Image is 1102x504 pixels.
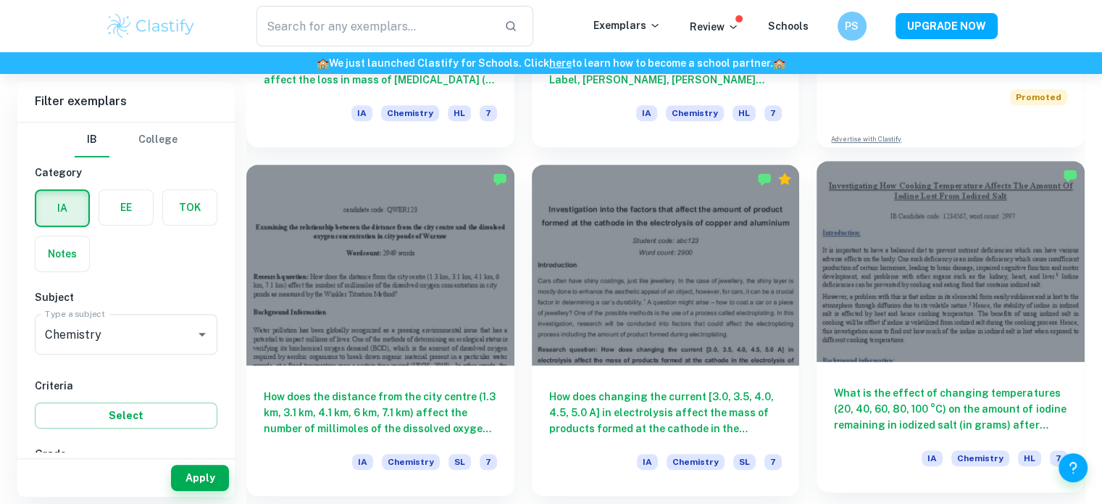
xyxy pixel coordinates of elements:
[777,172,792,186] div: Premium
[35,446,217,462] h6: Grade
[35,378,217,394] h6: Criteria
[843,18,860,34] h6: PS
[733,454,756,470] span: SL
[757,172,772,186] img: Marked
[817,165,1085,496] a: What is the effect of changing temperatures (20, 40, 60, 80, 100 °C) on the amount of iodine rema...
[448,105,471,121] span: HL
[768,20,809,32] a: Schools
[838,12,867,41] button: PS
[764,454,782,470] span: 7
[1050,450,1067,466] span: 7
[1063,168,1077,183] img: Marked
[75,123,178,157] div: Filter type choice
[732,105,756,121] span: HL
[1059,453,1088,482] button: Help and Feedback
[171,465,229,491] button: Apply
[352,454,373,470] span: IA
[382,454,440,470] span: Chemistry
[666,105,724,121] span: Chemistry
[381,105,439,121] span: Chemistry
[192,324,212,344] button: Open
[549,389,782,437] h6: How does changing the current [3.0, 3.5, 4.0, 4.5, 5.0 A] in electrolysis affect the mass of prod...
[99,190,153,225] button: EE
[834,385,1067,433] h6: What is the effect of changing temperatures (20, 40, 60, 80, 100 °C) on the amount of iodine rema...
[256,6,493,46] input: Search for any exemplars...
[1018,450,1041,466] span: HL
[246,165,514,496] a: How does the distance from the city centre (1.3 km, 3.1 km, 4.1 km, 6 km, 7.1 km) affect the numb...
[138,123,178,157] button: College
[351,105,372,121] span: IA
[35,402,217,429] button: Select
[922,450,943,466] span: IA
[75,123,109,157] button: IB
[951,450,1009,466] span: Chemistry
[36,191,88,226] button: IA
[448,454,471,470] span: SL
[667,454,725,470] span: Chemistry
[593,17,661,33] p: Exemplars
[532,165,800,496] a: How does changing the current [3.0, 3.5, 4.0, 4.5, 5.0 A] in electrolysis affect the mass of prod...
[831,134,901,144] a: Advertise with Clastify
[896,13,998,39] button: UPGRADE NOW
[480,105,497,121] span: 7
[1010,89,1067,105] span: Promoted
[17,81,235,122] h6: Filter exemplars
[480,454,497,470] span: 7
[35,165,217,181] h6: Category
[105,12,197,41] img: Clastify logo
[493,172,507,186] img: Marked
[773,57,785,69] span: 🏫
[3,55,1099,71] h6: We just launched Clastify for Schools. Click to learn how to become a school partner.
[549,57,572,69] a: here
[35,289,217,305] h6: Subject
[264,389,497,437] h6: How does the distance from the city centre (1.3 km, 3.1 km, 4.1 km, 6 km, 7.1 km) affect the numb...
[163,190,217,225] button: TOK
[690,19,739,35] p: Review
[764,105,782,121] span: 7
[36,236,89,271] button: Notes
[45,307,105,320] label: Type a subject
[636,105,657,121] span: IA
[317,57,329,69] span: 🏫
[637,454,658,470] span: IA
